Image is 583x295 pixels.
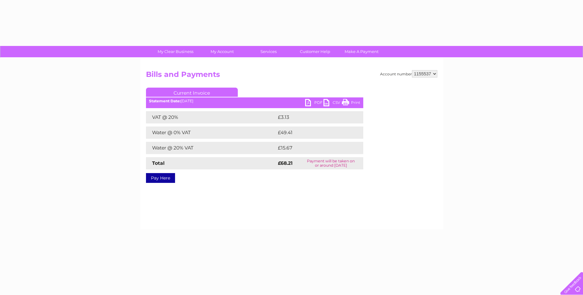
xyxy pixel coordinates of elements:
a: Pay Here [146,173,175,183]
a: Current Invoice [146,88,238,97]
a: Print [342,99,360,108]
td: VAT @ 20% [146,111,276,123]
td: Water @ 0% VAT [146,127,276,139]
td: Payment will be taken on or around [DATE] [299,157,363,169]
div: Account number [380,70,437,78]
td: £15.67 [276,142,350,154]
a: Make A Payment [336,46,387,57]
strong: Total [152,160,165,166]
a: Services [243,46,294,57]
h2: Bills and Payments [146,70,437,82]
a: My Clear Business [150,46,201,57]
div: [DATE] [146,99,363,103]
td: £49.41 [276,127,350,139]
a: My Account [197,46,247,57]
td: Water @ 20% VAT [146,142,276,154]
a: Customer Help [290,46,340,57]
a: PDF [305,99,323,108]
a: CSV [323,99,342,108]
strong: £68.21 [278,160,293,166]
td: £3.13 [276,111,348,123]
b: Statement Date: [149,99,181,103]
